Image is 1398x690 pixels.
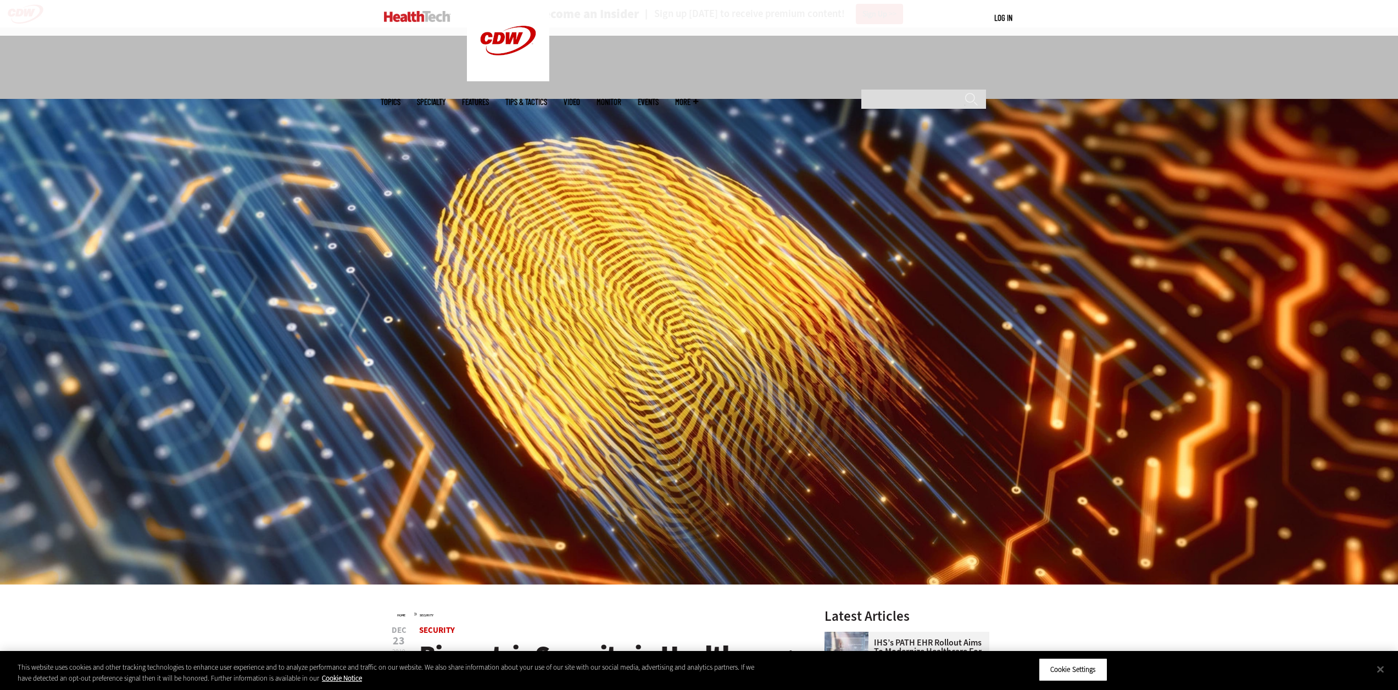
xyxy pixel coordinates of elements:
[397,609,796,618] div: »
[825,609,989,623] h3: Latest Articles
[467,73,549,84] a: CDW
[597,98,621,106] a: MonITor
[419,625,455,636] a: Security
[1039,658,1107,681] button: Cookie Settings
[564,98,580,106] a: Video
[392,626,406,635] span: Dec
[675,98,698,106] span: More
[994,13,1012,23] a: Log in
[392,636,406,647] span: 23
[505,98,547,106] a: Tips & Tactics
[1368,657,1393,681] button: Close
[322,674,362,683] a: More information about your privacy
[825,638,983,665] a: IHS’s PATH EHR Rollout Aims to Modernize Healthcare for [DEMOGRAPHIC_DATA]
[18,662,769,683] div: This website uses cookies and other tracking technologies to enhance user experience and to analy...
[397,613,405,617] a: Home
[420,613,433,617] a: Security
[392,647,405,656] span: 2019
[825,632,874,641] a: Electronic health records
[825,632,868,676] img: Electronic health records
[638,98,659,106] a: Events
[381,98,400,106] span: Topics
[417,98,445,106] span: Specialty
[462,98,489,106] a: Features
[994,12,1012,24] div: User menu
[384,11,450,22] img: Home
